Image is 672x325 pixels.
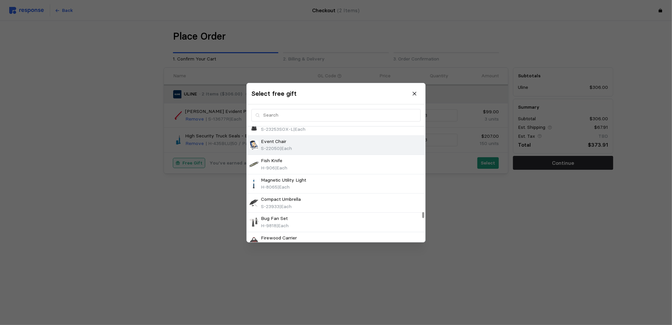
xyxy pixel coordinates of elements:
[280,145,292,151] span: | Each
[276,223,289,229] span: | Each
[261,126,293,132] span: S-23253SOX-L
[261,223,276,229] span: H-9818
[249,179,259,188] img: H-8065
[261,242,277,248] span: H-9502
[249,140,259,150] img: S-22050
[261,176,306,184] p: Magnetic Utility Light
[261,215,288,222] p: Bug Fan Set
[261,234,297,241] p: Firewood Carrier
[249,121,259,130] img: S-23253SOX-L
[261,203,279,209] span: S-23933
[251,89,297,98] h3: Select free gift
[261,157,282,164] p: Fish Knife
[261,164,275,170] span: H-906
[249,217,259,227] img: H-9818
[261,196,301,203] p: Compact Umbrella
[277,242,290,248] span: | Each
[279,203,292,209] span: | Each
[293,126,305,132] span: | Each
[261,138,286,145] p: Event Chair
[275,164,287,170] span: | Each
[249,236,259,246] img: H-9502
[261,145,280,151] span: S-22050
[249,160,259,169] img: H-906
[249,198,259,208] img: S-23933
[263,109,417,121] input: Search
[277,184,290,190] span: | Each
[261,184,277,190] span: H-8065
